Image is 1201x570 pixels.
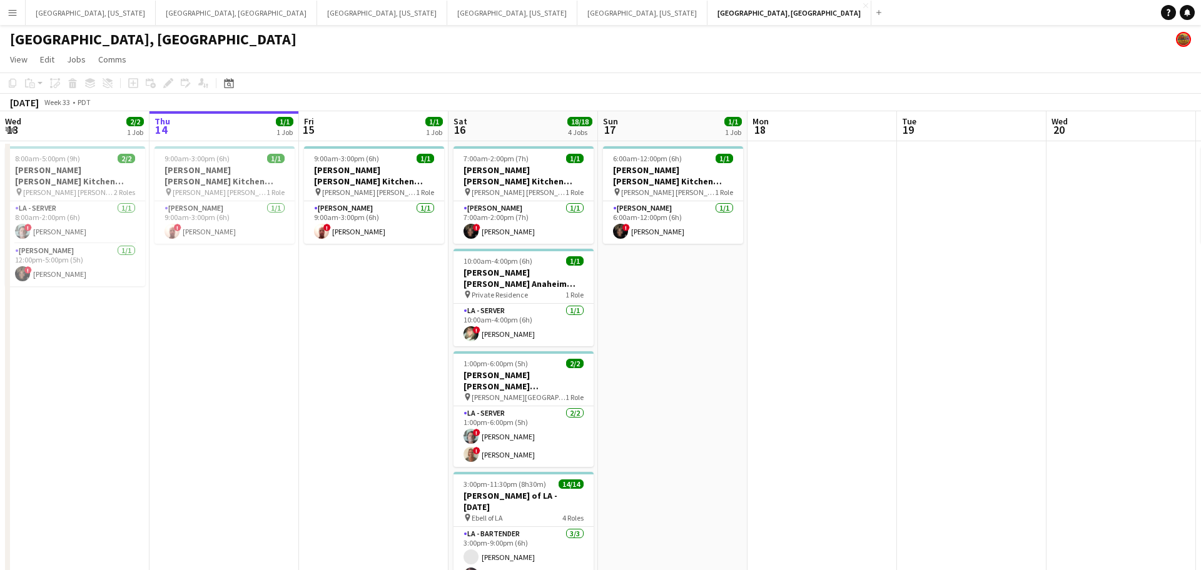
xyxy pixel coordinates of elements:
div: PDT [78,97,91,107]
span: Tue [902,116,916,127]
app-card-role: LA - Server1/110:00am-4:00pm (6h)![PERSON_NAME] [454,304,594,346]
h3: [PERSON_NAME] [PERSON_NAME] Kitchen [DATE] [304,164,444,187]
app-card-role: LA - Server2/21:00pm-6:00pm (5h)![PERSON_NAME]![PERSON_NAME] [454,406,594,467]
span: 1/1 [425,117,443,126]
span: 2 Roles [114,187,135,197]
span: 1/1 [267,154,285,163]
span: 8:00am-5:00pm (9h) [15,154,80,163]
h3: [PERSON_NAME] [PERSON_NAME] [PERSON_NAME] [DATE] [454,369,594,392]
span: 1/1 [417,154,434,163]
span: [PERSON_NAME][GEOGRAPHIC_DATA][DEMOGRAPHIC_DATA] [472,392,565,402]
span: 14 [153,122,170,137]
h3: [PERSON_NAME] of LA - [DATE] [454,490,594,512]
span: Sat [454,116,467,127]
button: [GEOGRAPHIC_DATA], [US_STATE] [317,1,447,25]
span: 10:00am-4:00pm (6h) [464,256,532,266]
div: 4 Jobs [568,127,592,137]
span: 1 Role [565,392,584,402]
span: 1 Role [565,290,584,299]
div: [DATE] [10,96,39,109]
span: ! [323,224,331,231]
span: Week 33 [41,97,73,107]
span: 3:00pm-11:30pm (8h30m) [464,479,546,489]
a: Comms [93,51,131,67]
span: Ebell of LA [472,513,503,522]
span: ! [473,447,480,454]
span: [PERSON_NAME] [PERSON_NAME] Catering [322,187,416,197]
app-card-role: [PERSON_NAME]1/112:00pm-5:00pm (5h)![PERSON_NAME] [5,244,145,286]
span: 1 Role [565,187,584,197]
app-card-role: [PERSON_NAME]1/19:00am-3:00pm (6h)![PERSON_NAME] [155,201,295,244]
span: 15 [302,122,314,137]
a: View [5,51,33,67]
span: [PERSON_NAME] [PERSON_NAME] Catering [621,187,715,197]
h3: [PERSON_NAME] [PERSON_NAME] Anaheim [DATE] [454,267,594,289]
span: ! [174,224,181,231]
span: 6:00am-12:00pm (6h) [613,154,682,163]
app-job-card: 1:00pm-6:00pm (5h)2/2[PERSON_NAME] [PERSON_NAME] [PERSON_NAME] [DATE] [PERSON_NAME][GEOGRAPHIC_DA... [454,351,594,467]
span: Wed [5,116,21,127]
app-user-avatar: Rollin Hero [1176,32,1191,47]
span: Fri [304,116,314,127]
span: ! [622,224,630,231]
app-card-role: [PERSON_NAME]1/19:00am-3:00pm (6h)![PERSON_NAME] [304,201,444,244]
span: 17 [601,122,618,137]
button: [GEOGRAPHIC_DATA], [US_STATE] [577,1,707,25]
span: 2/2 [126,117,144,126]
div: 9:00am-3:00pm (6h)1/1[PERSON_NAME] [PERSON_NAME] Kitchen [DATE] [PERSON_NAME] [PERSON_NAME] Cater... [304,146,444,244]
span: 1/1 [724,117,742,126]
span: [PERSON_NAME] [PERSON_NAME] Catering [472,187,565,197]
span: Comms [98,54,126,65]
div: 1 Job [426,127,442,137]
span: Private Residence [472,290,528,299]
span: 1 Role [715,187,733,197]
span: Thu [155,116,170,127]
h3: [PERSON_NAME] [PERSON_NAME] Kitchen [DATE] [155,164,295,187]
div: 1 Job [276,127,293,137]
button: [GEOGRAPHIC_DATA], [US_STATE] [447,1,577,25]
span: 1/1 [716,154,733,163]
span: Jobs [67,54,86,65]
span: Sun [603,116,618,127]
span: 9:00am-3:00pm (6h) [314,154,379,163]
span: 1/1 [566,256,584,266]
div: 1 Job [725,127,741,137]
span: 16 [452,122,467,137]
button: [GEOGRAPHIC_DATA], [GEOGRAPHIC_DATA] [156,1,317,25]
span: 20 [1050,122,1068,137]
app-job-card: 9:00am-3:00pm (6h)1/1[PERSON_NAME] [PERSON_NAME] Kitchen [DATE] [PERSON_NAME] [PERSON_NAME] Cater... [155,146,295,244]
app-job-card: 6:00am-12:00pm (6h)1/1[PERSON_NAME] [PERSON_NAME] Kitchen [DATE] [PERSON_NAME] [PERSON_NAME] Cate... [603,146,743,244]
app-job-card: 8:00am-5:00pm (9h)2/2[PERSON_NAME] [PERSON_NAME] Kitchen [DATE] [PERSON_NAME] [PERSON_NAME] Cater... [5,146,145,286]
a: Edit [35,51,59,67]
span: 2/2 [118,154,135,163]
span: 1 Role [266,187,285,197]
span: 4 Roles [562,513,584,522]
app-job-card: 10:00am-4:00pm (6h)1/1[PERSON_NAME] [PERSON_NAME] Anaheim [DATE] Private Residence1 RoleLA - Serv... [454,249,594,346]
span: 13 [3,122,21,137]
h3: [PERSON_NAME] [PERSON_NAME] Kitchen [DATE] [5,164,145,187]
span: 1 Role [416,187,434,197]
span: Edit [40,54,54,65]
span: 1/1 [276,117,293,126]
span: 14/14 [559,479,584,489]
h3: [PERSON_NAME] [PERSON_NAME] Kitchen [DATE] [603,164,743,187]
span: ! [473,326,480,334]
span: 7:00am-2:00pm (7h) [464,154,529,163]
span: Mon [753,116,769,127]
span: 1/1 [566,154,584,163]
app-job-card: 7:00am-2:00pm (7h)1/1[PERSON_NAME] [PERSON_NAME] Kitchen [DATE] [PERSON_NAME] [PERSON_NAME] Cater... [454,146,594,244]
a: Jobs [62,51,91,67]
span: 2/2 [566,359,584,368]
span: ! [24,224,32,231]
span: [PERSON_NAME] [PERSON_NAME] Catering [23,187,114,197]
span: ! [473,429,480,436]
h1: [GEOGRAPHIC_DATA], [GEOGRAPHIC_DATA] [10,30,296,49]
div: 1 Job [127,127,143,137]
span: View [10,54,28,65]
span: 18 [751,122,769,137]
span: ! [473,224,480,231]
